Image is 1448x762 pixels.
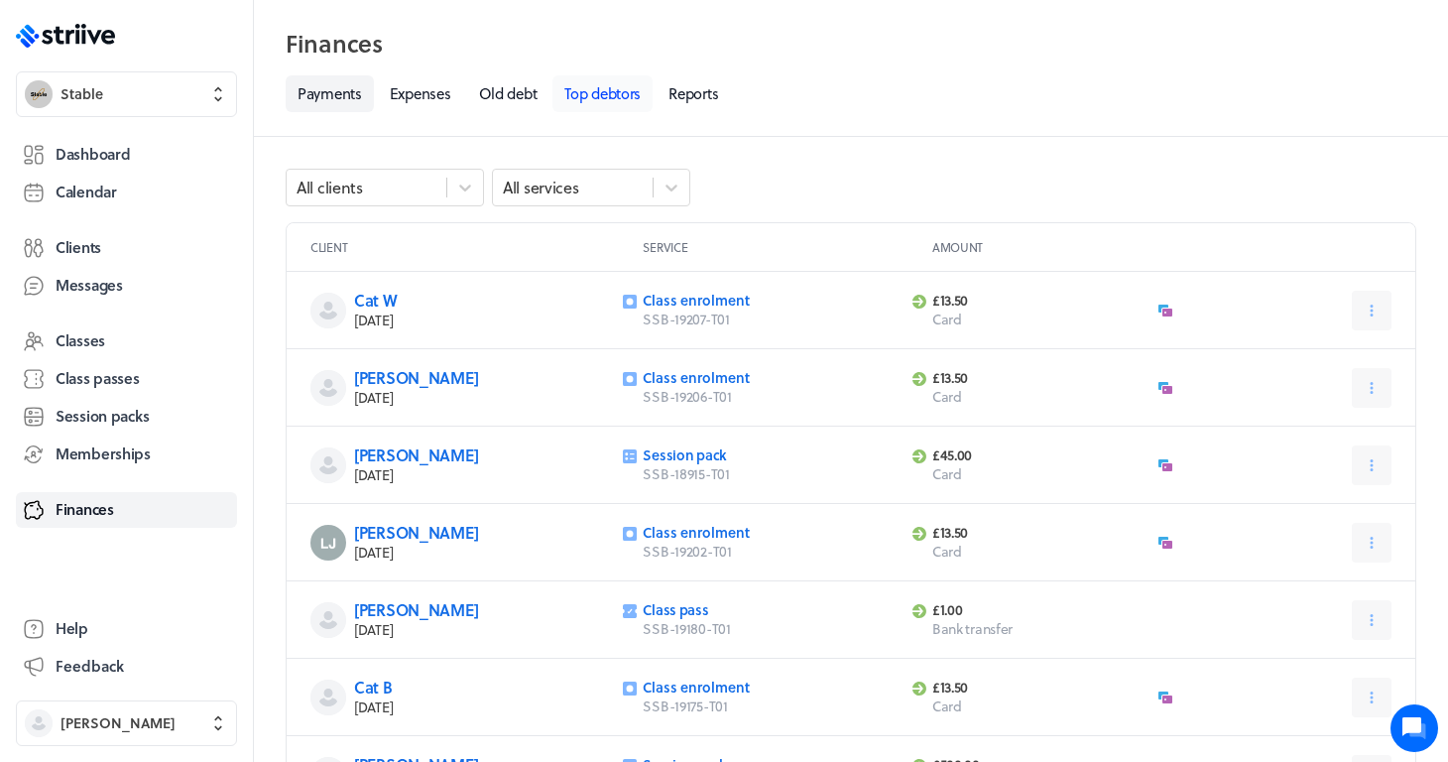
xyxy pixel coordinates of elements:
[31,231,366,271] button: New conversation
[16,323,237,359] a: Classes
[354,465,611,485] p: [DATE]
[16,71,237,117] button: StableStable
[16,492,237,528] a: Finances
[354,521,478,544] a: [PERSON_NAME]
[1390,704,1438,752] iframe: gist-messenger-bubble-iframe
[643,464,900,484] p: SSB-18915-T01
[286,24,1416,63] h2: Finances
[25,80,53,108] img: Stable
[354,676,393,698] a: Cat B
[60,713,176,733] span: [PERSON_NAME]
[643,542,900,562] p: SSB-19202-T01
[16,437,237,472] a: Memberships
[16,700,237,746] button: [PERSON_NAME]
[932,679,1146,697] p: £13.50
[932,369,1146,387] p: £13.50
[27,309,370,332] p: Find an answer quickly
[60,84,103,104] span: Stable
[297,177,363,198] div: All clients
[16,230,237,266] a: Clients
[503,177,579,198] div: All services
[16,399,237,435] a: Session packs
[643,369,750,387] button: Class enrolment
[354,366,478,389] a: [PERSON_NAME]
[56,499,114,520] span: Finances
[932,601,1146,619] p: £1.00
[932,446,1146,464] p: £45.00
[354,388,611,408] p: [DATE]
[56,144,130,165] span: Dashboard
[552,75,653,112] a: Top debtors
[354,543,611,563] p: [DATE]
[56,237,101,258] span: Clients
[16,175,237,210] a: Calendar
[16,649,237,685] button: Feedback
[58,341,354,381] input: Search articles
[310,525,346,561] img: Laura Jarratt
[56,182,117,202] span: Calendar
[56,656,124,677] span: Feedback
[56,330,105,351] span: Classes
[932,619,1146,639] p: Bank transfer
[354,620,611,640] p: [DATE]
[932,292,1146,310] p: £13.50
[643,679,750,697] button: Class enrolment
[378,75,463,112] a: Expenses
[643,292,750,310] button: Class enrolment
[932,464,1146,484] p: Card
[354,444,478,466] a: [PERSON_NAME]
[643,619,900,639] p: SSB-19180-T01
[128,243,238,259] span: New conversation
[286,75,374,112] a: Payments
[56,618,88,639] span: Help
[643,444,727,465] a: Session pack
[354,598,478,621] a: [PERSON_NAME]
[932,697,1146,716] p: Card
[56,406,149,427] span: Session packs
[932,387,1146,407] p: Card
[16,611,237,647] a: Help
[932,524,1146,542] p: £13.50
[56,368,140,389] span: Class passes
[354,698,611,717] p: [DATE]
[30,96,367,128] h1: Hi [PERSON_NAME]
[657,75,730,112] a: Reports
[16,268,237,304] a: Messages
[932,310,1146,329] p: Card
[643,599,708,620] a: Class pass
[643,524,750,542] button: Class enrolment
[643,697,900,716] p: SSB-19175-T01
[30,132,367,195] h2: We're here to help. Ask us anything!
[643,387,900,407] p: SSB-19206-T01
[310,239,635,255] p: Client
[56,444,151,464] span: Memberships
[354,311,611,330] p: [DATE]
[643,239,923,255] p: Service
[16,137,237,173] a: Dashboard
[643,310,900,329] p: SSB-19207-T01
[354,289,398,312] a: Cat W
[932,542,1146,562] p: Card
[467,75,549,112] a: Old debt
[56,275,123,296] span: Messages
[286,75,1416,112] nav: Tabs
[16,361,237,397] a: Class passes
[932,239,1214,255] p: Amount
